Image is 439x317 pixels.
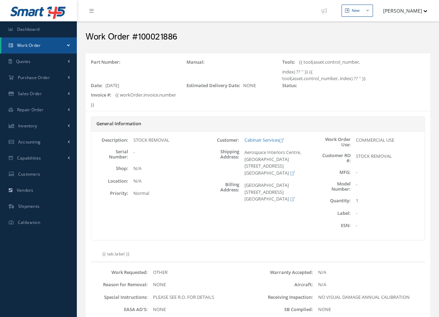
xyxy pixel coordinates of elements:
[148,269,258,276] div: OTHER
[181,82,277,92] div: NONE
[258,295,313,300] label: Receiving Inspection:
[148,294,258,301] div: PLEASE SEE R.O. FOR DETAILS
[17,107,44,113] span: Repair Order
[351,137,425,147] div: COMMERCIAL USE
[351,181,425,192] div: -
[91,92,176,108] a: {{ workOrder.invoice.number }}
[313,281,423,288] div: N/A
[91,82,105,89] label: Date:
[91,191,128,196] label: Priority:
[128,190,202,197] div: Normal
[93,307,148,312] label: EASA AD'S:
[91,138,128,143] label: Description:
[313,294,423,301] div: NO VISUAL DAMAGE ANNUAL CALIBRATION
[202,149,239,176] label: Shipping Address:
[351,169,425,176] div: -
[314,181,351,192] label: Model Number:
[314,223,351,228] label: ESN:
[352,8,360,14] div: New
[93,295,148,300] label: Special Instructions:
[351,222,425,229] div: -
[282,82,300,89] label: Status:
[239,149,313,176] div: Aerospace Interiors Centre, [GEOGRAPHIC_DATA] [STREET_ADDRESS] [GEOGRAPHIC_DATA]
[314,198,351,203] label: Quantity:
[91,178,128,184] label: Location:
[18,75,50,80] span: Purchase Order
[18,91,42,97] span: Sales Order
[239,182,313,203] div: [GEOGRAPHIC_DATA] [STREET_ADDRESS] [GEOGRAPHIC_DATA]
[128,178,202,185] div: N/A
[18,139,41,145] span: Accounting
[186,59,207,66] label: Manual:
[314,153,351,163] label: Customer RO #:
[244,137,284,143] a: Cabinair Services
[91,59,123,66] label: Part Number:
[313,306,423,313] div: NONE
[96,121,419,127] h5: General Information
[18,123,37,129] span: Inventory
[17,187,34,193] span: Vendors
[351,197,425,204] div: 1
[314,211,351,216] label: Label:
[91,92,114,99] label: Invoice #:
[17,26,40,32] span: Dashboard
[17,155,41,161] span: Capabilities
[258,270,313,275] label: Warranty Accepted:
[133,149,135,155] span: -
[186,82,243,89] label: Estimated Delivery Date:
[91,166,128,171] label: Shop:
[18,219,40,225] span: Calibration
[342,5,373,17] button: New
[258,307,313,312] label: SB Complied:
[91,149,128,160] label: Serial Number:
[351,210,425,217] div: -
[93,282,148,287] label: Reason for Removal:
[16,58,31,64] span: Quotes
[376,4,427,17] button: [PERSON_NAME]
[258,282,313,287] label: Aircraft:
[148,306,258,313] div: NONE
[314,137,351,147] label: Work Order Use:
[128,165,202,172] div: N/A
[17,42,41,48] span: Work Order
[314,170,351,175] label: MFG:
[282,59,298,66] label: Tools:
[86,82,181,92] div: [DATE]
[202,182,239,203] label: Billing Address:
[313,269,423,276] div: N/A
[202,138,239,143] label: Customer:
[1,37,77,54] a: Work Order
[102,251,130,257] span: {{ tab.label }}
[282,69,366,82] span: {{ tool(asset.control_number, index) ?? '' }}
[18,203,40,209] span: Shipments
[128,137,202,144] div: STOCK REMOVAL
[356,153,392,159] span: STOCK REMOVAL
[86,32,430,42] h2: Work Order #100021886
[282,59,360,75] a: {{ tool(asset.control_number, index) ?? '' }}
[148,281,258,288] div: NONE
[93,270,148,275] label: Work Requested:
[18,171,41,177] span: Customers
